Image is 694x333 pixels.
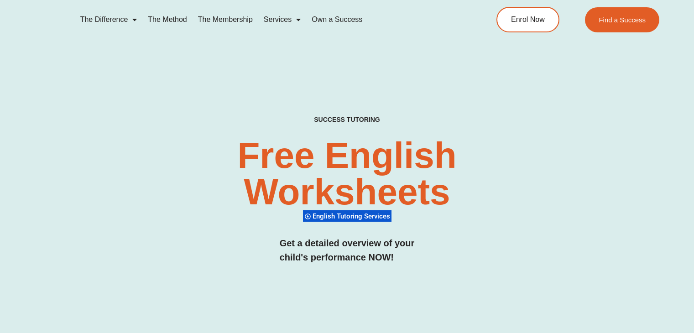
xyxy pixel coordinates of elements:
nav: Menu [75,9,461,30]
iframe: Chat Widget [648,289,694,333]
a: The Method [142,9,192,30]
a: Enrol Now [496,7,559,32]
a: The Difference [75,9,143,30]
a: Own a Success [306,9,368,30]
span: English Tutoring Services [313,212,393,220]
span: Enrol Now [511,16,545,23]
h3: Get a detailed overview of your child's performance NOW! [280,236,415,265]
a: Services [258,9,306,30]
a: Find a Success [585,7,659,32]
a: The Membership [193,9,258,30]
h4: SUCCESS TUTORING​ [255,116,439,124]
h2: Free English Worksheets​ [141,137,553,210]
div: English Tutoring Services [303,210,391,222]
span: Find a Success [599,16,646,23]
